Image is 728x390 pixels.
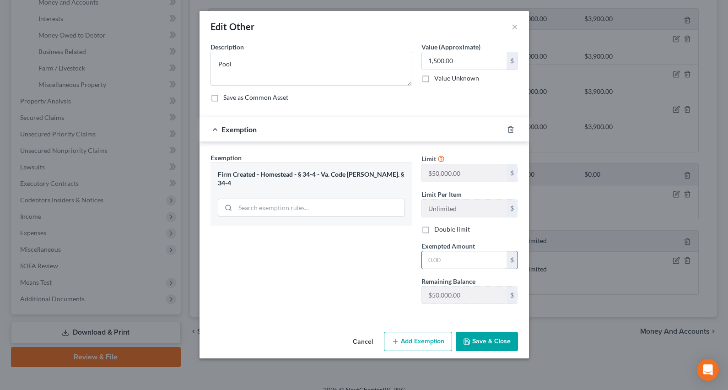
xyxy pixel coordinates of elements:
[421,42,480,52] label: Value (Approximate)
[434,74,479,83] label: Value Unknown
[345,333,380,351] button: Cancel
[422,200,507,217] input: --
[421,242,475,250] span: Exempted Amount
[235,199,404,217] input: Search exemption rules...
[422,287,507,304] input: --
[210,20,255,33] div: Edit Other
[507,251,518,269] div: $
[507,200,518,217] div: $
[421,155,436,162] span: Limit
[512,21,518,32] button: ×
[210,154,242,162] span: Exemption
[507,164,518,182] div: $
[421,190,462,199] label: Limit Per Item
[697,359,719,381] div: Open Intercom Messenger
[223,93,288,102] label: Save as Common Asset
[422,251,507,269] input: 0.00
[218,170,405,187] div: Firm Created - Homestead - § 34-4 - Va. Code [PERSON_NAME]. § 34-4
[456,332,518,351] button: Save & Close
[422,52,507,70] input: 0.00
[507,52,518,70] div: $
[384,332,452,351] button: Add Exemption
[434,225,470,234] label: Double limit
[210,43,244,51] span: Description
[507,287,518,304] div: $
[421,276,475,286] label: Remaining Balance
[221,125,257,134] span: Exemption
[422,164,507,182] input: --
